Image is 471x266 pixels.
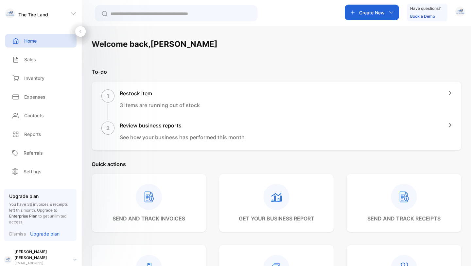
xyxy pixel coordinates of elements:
button: avatar [455,5,465,20]
p: Inventory [24,75,44,82]
p: get your business report [239,215,314,222]
button: Create New [345,5,399,20]
h1: Welcome back, [PERSON_NAME] [92,38,218,50]
p: Quick actions [92,160,461,168]
span: Upgrade to to get unlimited access. [9,208,66,224]
p: Sales [24,56,36,63]
p: The Tire Land [18,11,48,18]
p: Reports [24,131,41,138]
p: 3 items are running out of stock [120,101,200,109]
p: send and track invoices [113,215,185,222]
p: See how your business has performed this month [120,133,245,141]
h1: Restock item [120,89,200,97]
a: Upgrade plan [26,230,60,237]
span: Enterprise Plan [9,214,37,218]
p: Upgrade plan [30,230,60,237]
p: You have 36 invoices & receipts left this month. [9,201,71,225]
p: 2 [106,124,110,132]
p: 1 [107,92,109,100]
p: To-do [92,68,461,76]
img: logo [5,9,15,18]
p: Referrals [24,149,43,156]
p: Contacts [24,112,44,119]
h1: Review business reports [120,122,245,129]
p: Have questions? [410,5,441,12]
a: Book a Demo [410,14,435,19]
p: Settings [24,168,42,175]
p: Expenses [24,93,45,100]
p: Dismiss [9,230,26,237]
p: Upgrade plan [9,193,71,199]
p: [PERSON_NAME] [PERSON_NAME] [14,249,68,261]
p: Create New [359,9,385,16]
img: avatar [455,7,465,16]
img: profile [4,256,12,264]
p: send and track receipts [367,215,441,222]
p: Home [24,37,37,44]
